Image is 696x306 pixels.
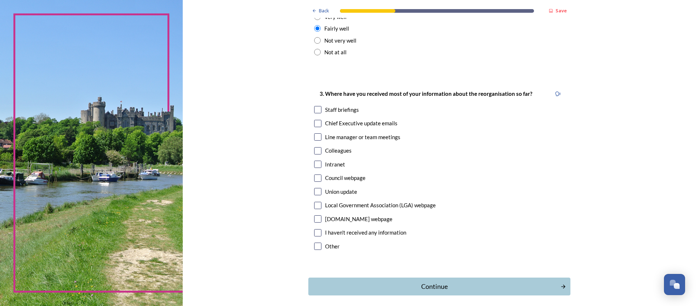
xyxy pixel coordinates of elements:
button: Open Chat [664,274,685,295]
strong: Save [555,7,567,14]
div: Staff briefings [325,106,359,114]
div: Local Government Association (LGA) webpage [325,201,436,209]
div: Union update [325,188,357,196]
button: Continue [308,278,570,295]
div: I haven't received any information [325,228,406,237]
div: Line manager or team meetings [325,133,400,141]
strong: 3. Where have you received most of your information about the reorganisation so far? [320,90,532,97]
span: Back [319,7,329,14]
div: Colleagues [325,146,352,155]
div: Fairly well [324,24,349,33]
div: Not at all [324,48,347,56]
div: Continue [312,282,557,291]
div: Chief Executive update emails [325,119,398,127]
div: Council webpage [325,174,365,182]
div: [DOMAIN_NAME] webpage [325,215,392,223]
div: Not very well [324,36,356,45]
div: Other [325,242,340,251]
div: Intranet [325,160,345,169]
